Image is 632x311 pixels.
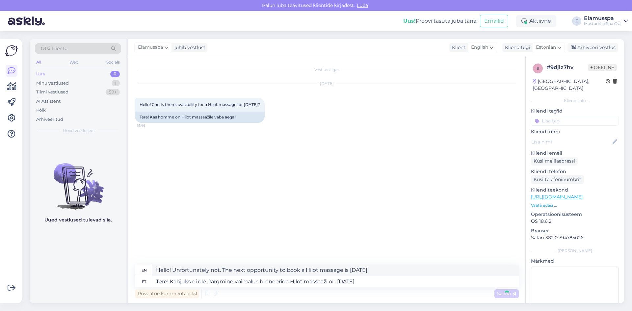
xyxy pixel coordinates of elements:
img: Askly Logo [5,44,18,57]
div: E [572,16,581,26]
div: AI Assistent [36,98,61,105]
p: OS 18.6.2 [531,218,619,225]
p: Märkmed [531,258,619,265]
div: Elamusspa [584,16,621,21]
div: Tere! Kas homme on Hilot massaažile vaba aega? [135,112,265,123]
span: 15:46 [137,123,162,128]
div: Mustamäe Spa OÜ [584,21,621,26]
div: All [35,58,42,66]
span: Hello! Can Is there availability for a Hilot massage for [DATE]? [140,102,260,107]
div: Arhiveeri vestlus [567,43,618,52]
div: juhib vestlust [172,44,205,51]
div: Proovi tasuta juba täna: [403,17,477,25]
div: Tiimi vestlused [36,89,68,95]
p: Safari 382.0.794785026 [531,234,619,241]
div: [GEOGRAPHIC_DATA], [GEOGRAPHIC_DATA] [533,78,606,92]
div: 0 [110,71,120,77]
div: Küsi meiliaadressi [531,157,578,166]
b: Uus! [403,18,416,24]
div: Uus [36,71,45,77]
div: Minu vestlused [36,80,69,87]
div: 99+ [106,89,120,95]
div: Aktiivne [516,15,556,27]
div: Kliendi info [531,98,619,104]
span: 9 [537,66,539,71]
span: Elamusspa [138,44,163,51]
span: Uued vestlused [63,128,93,134]
p: Uued vestlused tulevad siia. [44,217,112,223]
span: Estonian [536,44,556,51]
div: Klient [449,44,465,51]
p: Kliendi email [531,150,619,157]
input: Lisa nimi [531,138,611,145]
div: Arhiveeritud [36,116,63,123]
div: Küsi telefoninumbrit [531,175,584,184]
a: [URL][DOMAIN_NAME] [531,194,583,200]
div: Klienditugi [502,44,530,51]
button: Emailid [480,15,508,27]
input: Lisa tag [531,116,619,126]
p: Brauser [531,227,619,234]
div: 1 [112,80,120,87]
div: Socials [105,58,121,66]
p: Operatsioonisüsteem [531,211,619,218]
p: Kliendi nimi [531,128,619,135]
span: English [471,44,488,51]
a: ElamusspaMustamäe Spa OÜ [584,16,628,26]
span: Otsi kliente [41,45,67,52]
div: [PERSON_NAME] [531,248,619,254]
div: Kõik [36,107,46,114]
div: # 9djlz7hv [547,64,588,71]
span: Offline [588,64,617,71]
p: Kliendi tag'id [531,108,619,115]
span: Luba [355,2,370,8]
div: Vestlus algas [135,67,519,73]
div: [DATE] [135,81,519,87]
img: No chats [30,151,126,211]
p: Vaata edasi ... [531,202,619,208]
p: Kliendi telefon [531,168,619,175]
div: Web [68,58,80,66]
p: Klienditeekond [531,187,619,194]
